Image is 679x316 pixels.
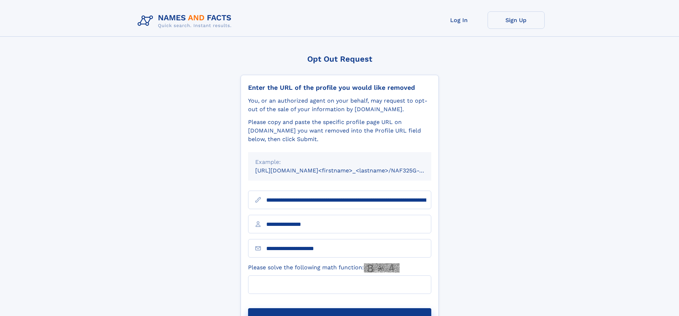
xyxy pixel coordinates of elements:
div: Enter the URL of the profile you would like removed [248,84,431,92]
div: Please copy and paste the specific profile page URL on [DOMAIN_NAME] you want removed into the Pr... [248,118,431,144]
div: Opt Out Request [241,55,439,63]
div: You, or an authorized agent on your behalf, may request to opt-out of the sale of your informatio... [248,97,431,114]
label: Please solve the following math function: [248,263,400,273]
small: [URL][DOMAIN_NAME]<firstname>_<lastname>/NAF325G-xxxxxxxx [255,167,445,174]
div: Example: [255,158,424,166]
a: Log In [431,11,488,29]
img: Logo Names and Facts [135,11,237,31]
a: Sign Up [488,11,545,29]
